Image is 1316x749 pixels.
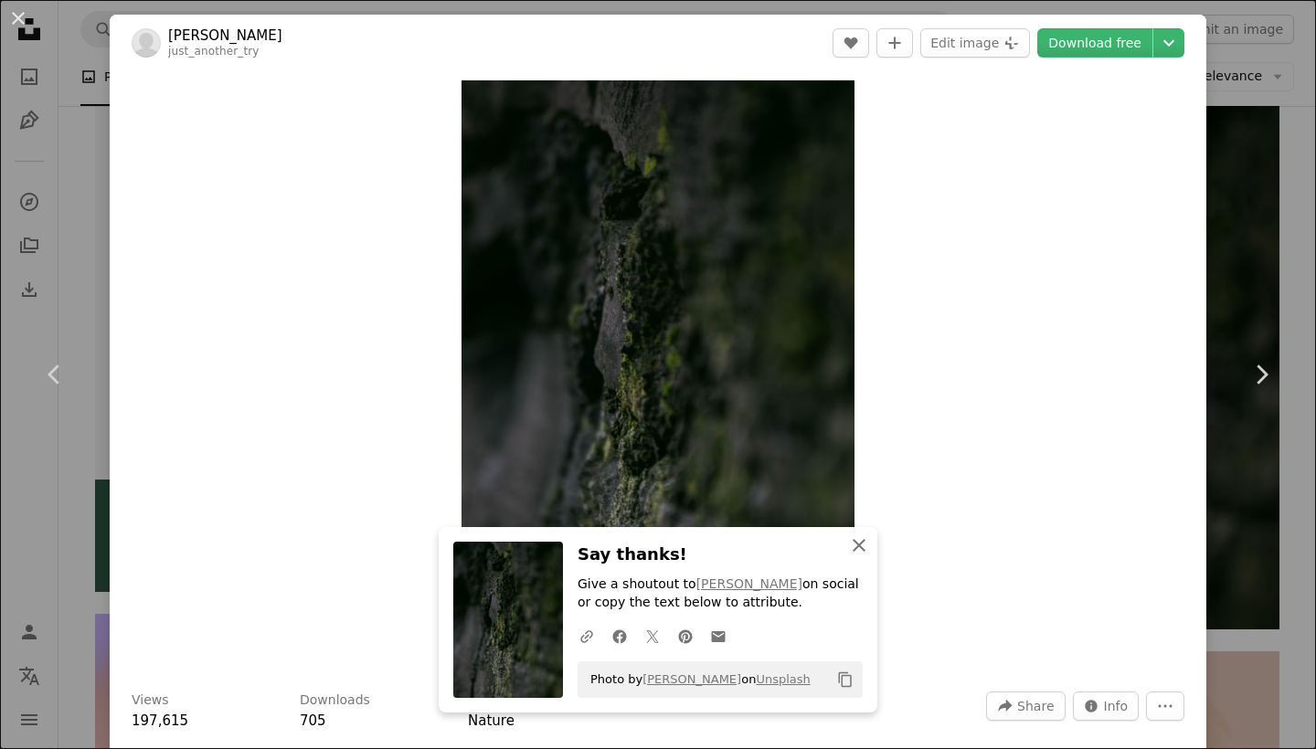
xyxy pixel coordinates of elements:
[1206,287,1316,462] a: Next
[669,617,702,654] a: Share on Pinterest
[986,691,1065,721] button: Share this image
[1153,28,1184,58] button: Choose download size
[300,712,326,729] span: 705
[578,575,863,612] p: Give a shoutout to on social or copy the text below to attribute.
[1073,691,1140,721] button: Stats about this image
[132,28,161,58] img: Go to Alexandr Rusnac's profile
[920,28,1030,58] button: Edit image
[578,542,863,568] h3: Say thanks!
[168,26,282,45] a: [PERSON_NAME]
[462,80,854,670] img: a teddy bear is sitting on a mossy wall
[132,712,188,729] span: 197,615
[636,617,669,654] a: Share on Twitter
[756,672,810,686] a: Unsplash
[462,80,854,670] button: Zoom in on this image
[642,672,741,686] a: [PERSON_NAME]
[702,617,735,654] a: Share over email
[1017,692,1054,720] span: Share
[1146,691,1184,721] button: More Actions
[876,28,913,58] button: Add to Collection
[168,45,259,58] a: just_another_try
[603,617,636,654] a: Share on Facebook
[132,691,169,710] h3: Views
[1037,28,1152,58] a: Download free
[581,665,811,694] span: Photo by on
[696,576,802,591] a: [PERSON_NAME]
[1104,692,1129,720] span: Info
[300,691,370,710] h3: Downloads
[830,664,861,695] button: Copy to clipboard
[468,712,515,729] a: Nature
[833,28,869,58] button: Like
